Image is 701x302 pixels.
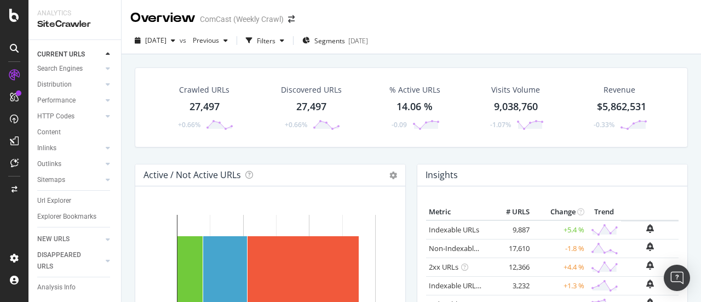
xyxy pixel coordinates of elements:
a: Content [37,127,113,138]
div: DISAPPEARED URLS [37,249,93,272]
a: 2xx URLs [429,262,458,272]
td: 9,887 [489,220,532,240]
a: Indexable URLs with Bad H1 [429,281,520,290]
span: Segments [314,36,345,45]
span: Previous [188,36,219,45]
div: Visits Volume [491,84,540,95]
div: Url Explorer [37,195,71,207]
button: Filters [242,32,289,49]
a: Inlinks [37,143,102,154]
div: Discovered URLs [281,84,342,95]
div: 14.06 % [397,100,433,114]
div: 27,497 [189,100,220,114]
div: 27,497 [296,100,326,114]
i: Options [389,172,397,179]
div: bell-plus [646,261,654,270]
div: [DATE] [348,36,368,45]
div: +0.66% [178,120,200,129]
div: SiteCrawler [37,18,112,31]
h4: Active / Not Active URLs [143,168,241,183]
th: Change [532,204,587,220]
a: CURRENT URLS [37,49,102,60]
div: Overview [130,9,196,27]
a: Indexable URLs [429,225,479,235]
td: 12,366 [489,258,532,276]
div: Sitemaps [37,174,65,186]
a: Distribution [37,79,102,90]
div: bell-plus [646,280,654,288]
span: $5,862,531 [597,100,646,113]
a: HTTP Codes [37,111,102,122]
div: HTTP Codes [37,111,74,122]
a: Outlinks [37,158,102,170]
a: DISAPPEARED URLS [37,249,102,272]
div: Search Engines [37,63,83,75]
a: Performance [37,95,102,106]
div: Performance [37,95,76,106]
div: Filters [257,36,275,45]
div: -0.33% [594,120,614,129]
th: Trend [587,204,621,220]
div: Outlinks [37,158,61,170]
div: 9,038,760 [494,100,538,114]
div: Distribution [37,79,72,90]
a: Non-Indexable URLs [429,243,496,253]
span: vs [180,36,188,45]
a: Sitemaps [37,174,102,186]
td: 17,610 [489,239,532,258]
button: Segments[DATE] [298,32,372,49]
th: # URLS [489,204,532,220]
td: 3,232 [489,276,532,295]
div: Analysis Info [37,282,76,293]
div: arrow-right-arrow-left [288,15,295,23]
div: -1.07% [490,120,511,129]
button: Previous [188,32,232,49]
div: Analytics [37,9,112,18]
td: -1.8 % [532,239,587,258]
button: [DATE] [130,32,180,49]
div: Inlinks [37,143,56,154]
h4: Insights [426,168,458,183]
span: Revenue [604,84,635,95]
div: Content [37,127,61,138]
a: Explorer Bookmarks [37,211,113,223]
div: ComCast (Weekly Crawl) [200,14,284,25]
div: NEW URLS [37,233,70,245]
div: Open Intercom Messenger [664,265,690,291]
div: bell-plus [646,242,654,251]
a: NEW URLS [37,233,102,245]
span: 2025 Aug. 23rd [145,36,166,45]
div: -0.09 [392,120,407,129]
div: Explorer Bookmarks [37,211,96,223]
div: +0.66% [285,120,307,129]
th: Metric [426,204,489,220]
td: +4.4 % [532,258,587,276]
a: Search Engines [37,63,102,75]
a: Url Explorer [37,195,113,207]
td: +1.3 % [532,276,587,295]
div: CURRENT URLS [37,49,85,60]
a: Analysis Info [37,282,113,293]
td: +5.4 % [532,220,587,240]
div: bell-plus [646,224,654,233]
div: Crawled URLs [179,84,229,95]
div: % Active URLs [389,84,440,95]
